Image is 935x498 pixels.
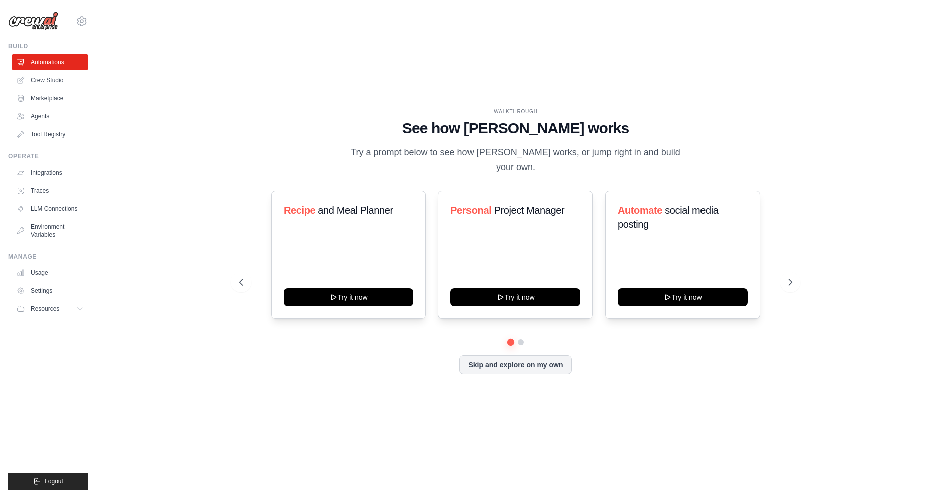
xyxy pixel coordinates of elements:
span: Logout [45,477,63,485]
button: Skip and explore on my own [459,355,571,374]
a: Usage [12,265,88,281]
button: Logout [8,473,88,490]
img: Logo [8,12,58,31]
p: Try a prompt below to see how [PERSON_NAME] works, or jump right in and build your own. [347,145,684,175]
button: Try it now [618,288,748,306]
button: Try it now [284,288,413,306]
a: Marketplace [12,90,88,106]
div: Operate [8,152,88,160]
a: Environment Variables [12,219,88,243]
button: Resources [12,301,88,317]
a: Integrations [12,164,88,181]
a: Crew Studio [12,72,88,88]
button: Try it now [450,288,580,306]
a: LLM Connections [12,201,88,217]
a: Automations [12,54,88,70]
span: Recipe [284,205,315,216]
h1: See how [PERSON_NAME] works [239,119,792,137]
div: Build [8,42,88,50]
span: Resources [31,305,59,313]
span: Personal [450,205,491,216]
a: Settings [12,283,88,299]
span: social media posting [618,205,719,230]
a: Tool Registry [12,126,88,142]
div: WALKTHROUGH [239,108,792,115]
a: Agents [12,108,88,124]
a: Traces [12,183,88,199]
span: Project Manager [494,205,565,216]
span: Automate [618,205,662,216]
div: Manage [8,253,88,261]
span: and Meal Planner [318,205,393,216]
